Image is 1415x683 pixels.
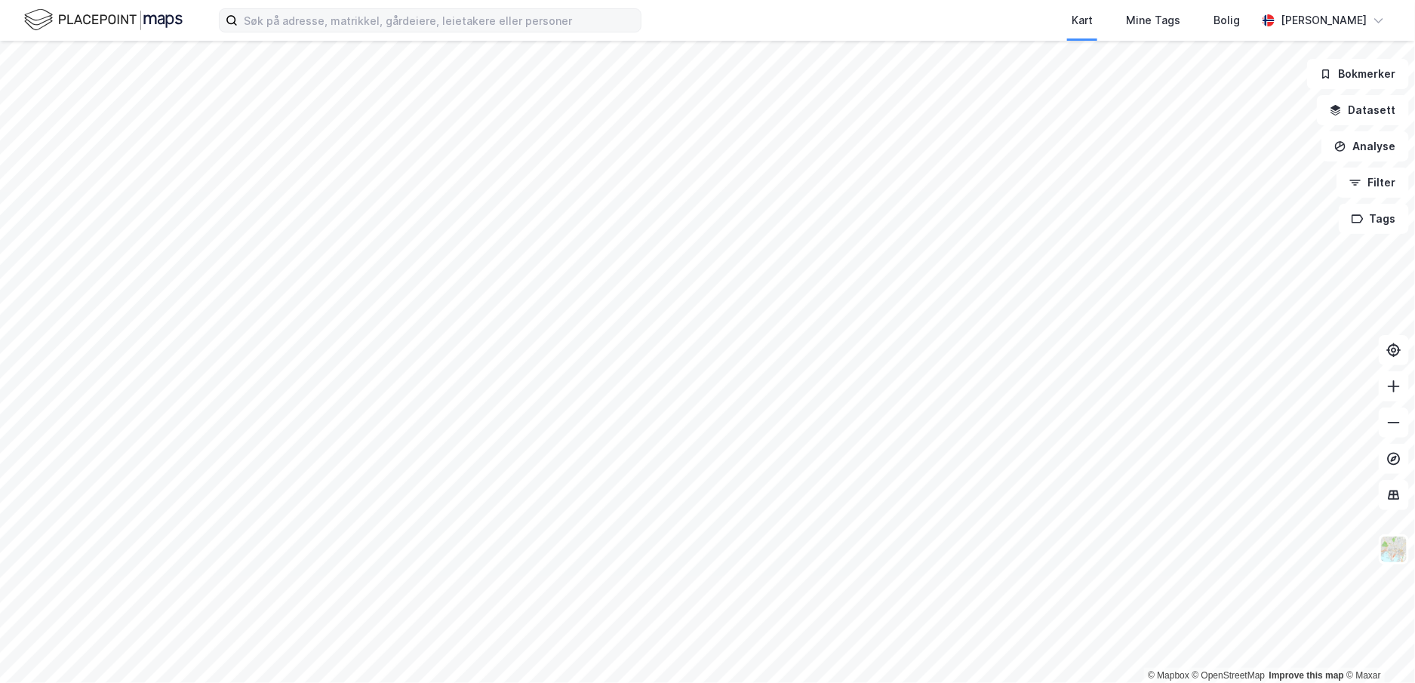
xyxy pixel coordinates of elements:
div: Bolig [1214,11,1240,29]
a: OpenStreetMap [1192,670,1266,681]
a: Mapbox [1148,670,1189,681]
button: Filter [1337,168,1409,198]
div: Kart [1072,11,1093,29]
div: Mine Tags [1126,11,1180,29]
a: Improve this map [1269,670,1344,681]
button: Datasett [1317,95,1409,125]
input: Søk på adresse, matrikkel, gårdeiere, leietakere eller personer [238,9,641,32]
img: Z [1380,535,1408,564]
div: [PERSON_NAME] [1281,11,1367,29]
button: Bokmerker [1307,59,1409,89]
iframe: Chat Widget [1340,611,1415,683]
img: logo.f888ab2527a4732fd821a326f86c7f29.svg [24,7,183,33]
div: Kontrollprogram for chat [1340,611,1415,683]
button: Tags [1339,204,1409,234]
button: Analyse [1321,131,1409,162]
